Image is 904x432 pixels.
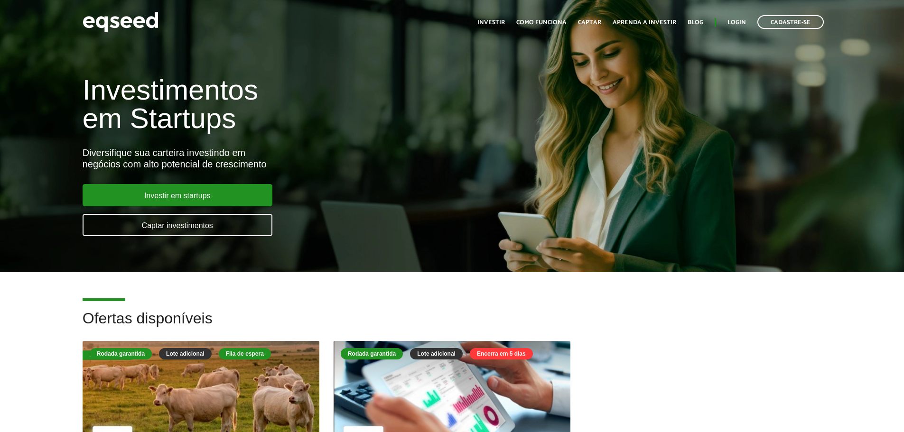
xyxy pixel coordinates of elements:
div: Fila de espera [219,348,271,359]
a: Blog [688,19,703,26]
a: Como funciona [516,19,567,26]
h2: Ofertas disponíveis [83,310,822,341]
a: Login [727,19,746,26]
a: Investir em startups [83,184,272,206]
a: Captar investimentos [83,214,272,236]
a: Investir [477,19,505,26]
div: Lote adicional [159,348,212,359]
div: Lote adicional [410,348,463,359]
div: Rodada garantida [341,348,403,359]
a: Aprenda a investir [613,19,676,26]
div: Diversifique sua carteira investindo em negócios com alto potencial de crescimento [83,147,521,170]
div: Encerra em 5 dias [470,348,533,359]
h1: Investimentos em Startups [83,76,521,133]
div: Fila de espera [83,350,136,360]
img: EqSeed [83,9,158,35]
div: Rodada garantida [90,348,152,359]
a: Cadastre-se [757,15,824,29]
a: Captar [578,19,601,26]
